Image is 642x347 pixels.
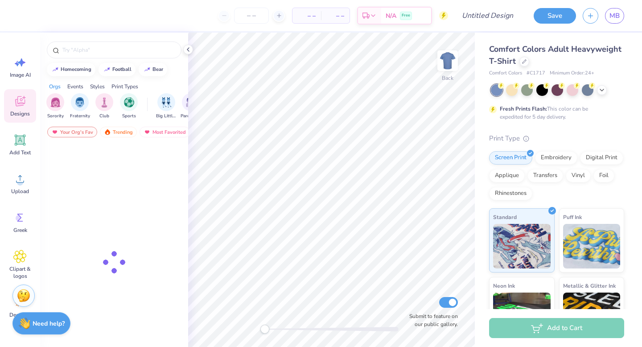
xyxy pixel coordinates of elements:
[493,281,515,290] span: Neon Ink
[156,113,177,120] span: Big Little Reveal
[563,212,582,222] span: Puff Ink
[124,97,134,107] img: Sports Image
[156,93,177,120] div: filter for Big Little Reveal
[111,83,138,91] div: Print Types
[186,97,196,107] img: Parent's Weekend Image
[161,97,171,107] img: Big Little Reveal Image
[99,63,136,76] button: football
[51,129,58,135] img: most_fav.gif
[442,74,453,82] div: Back
[122,113,136,120] span: Sports
[104,129,111,135] img: trending.gif
[489,133,624,144] div: Print Type
[500,105,547,112] strong: Fresh Prints Flash:
[11,188,29,195] span: Upload
[49,83,61,91] div: Orgs
[9,149,31,156] span: Add Text
[33,319,65,328] strong: Need help?
[580,151,623,165] div: Digital Print
[46,93,64,120] div: filter for Sorority
[70,93,90,120] div: filter for Fraternity
[563,224,621,269] img: Puff Ink
[70,113,90,120] span: Fraternity
[61,67,91,72] div: homecoming
[439,52,457,70] img: Back
[95,93,113,120] div: filter for Club
[156,93,177,120] button: filter button
[100,127,137,137] div: Trending
[493,224,551,269] img: Standard
[563,293,621,337] img: Metallic & Glitter Ink
[120,93,138,120] button: filter button
[70,93,90,120] button: filter button
[550,70,594,77] span: Minimum Order: 24 +
[298,11,316,21] span: – –
[402,12,410,19] span: Free
[120,93,138,120] div: filter for Sports
[404,312,458,328] label: Submit to feature on our public gallery.
[75,97,85,107] img: Fraternity Image
[260,325,269,334] div: Accessibility label
[489,151,532,165] div: Screen Print
[67,83,83,91] div: Events
[152,67,163,72] div: bear
[62,45,176,54] input: Try "Alpha"
[46,93,64,120] button: filter button
[234,8,269,24] input: – –
[140,127,190,137] div: Most Favorited
[493,293,551,337] img: Neon Ink
[90,83,105,91] div: Styles
[52,67,59,72] img: trend_line.gif
[50,97,61,107] img: Sorority Image
[10,71,31,78] span: Image AI
[527,70,545,77] span: # C1717
[326,11,344,21] span: – –
[47,127,97,137] div: Your Org's Fav
[181,113,201,120] span: Parent's Weekend
[139,63,167,76] button: bear
[605,8,624,24] a: MB
[95,93,113,120] button: filter button
[535,151,577,165] div: Embroidery
[386,11,396,21] span: N/A
[99,113,109,120] span: Club
[489,187,532,200] div: Rhinestones
[103,67,111,72] img: trend_line.gif
[500,105,609,121] div: This color can be expedited for 5 day delivery.
[144,129,151,135] img: most_fav.gif
[181,93,201,120] div: filter for Parent's Weekend
[489,44,621,66] span: Comfort Colors Adult Heavyweight T-Shirt
[99,97,109,107] img: Club Image
[493,212,517,222] span: Standard
[527,169,563,182] div: Transfers
[455,7,520,25] input: Untitled Design
[112,67,132,72] div: football
[566,169,591,182] div: Vinyl
[13,227,27,234] span: Greek
[489,70,522,77] span: Comfort Colors
[10,110,30,117] span: Designs
[563,281,616,290] span: Metallic & Glitter Ink
[181,93,201,120] button: filter button
[47,63,95,76] button: homecoming
[144,67,151,72] img: trend_line.gif
[9,311,31,318] span: Decorate
[534,8,576,24] button: Save
[609,11,620,21] span: MB
[5,265,35,280] span: Clipart & logos
[47,113,64,120] span: Sorority
[593,169,614,182] div: Foil
[489,169,525,182] div: Applique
